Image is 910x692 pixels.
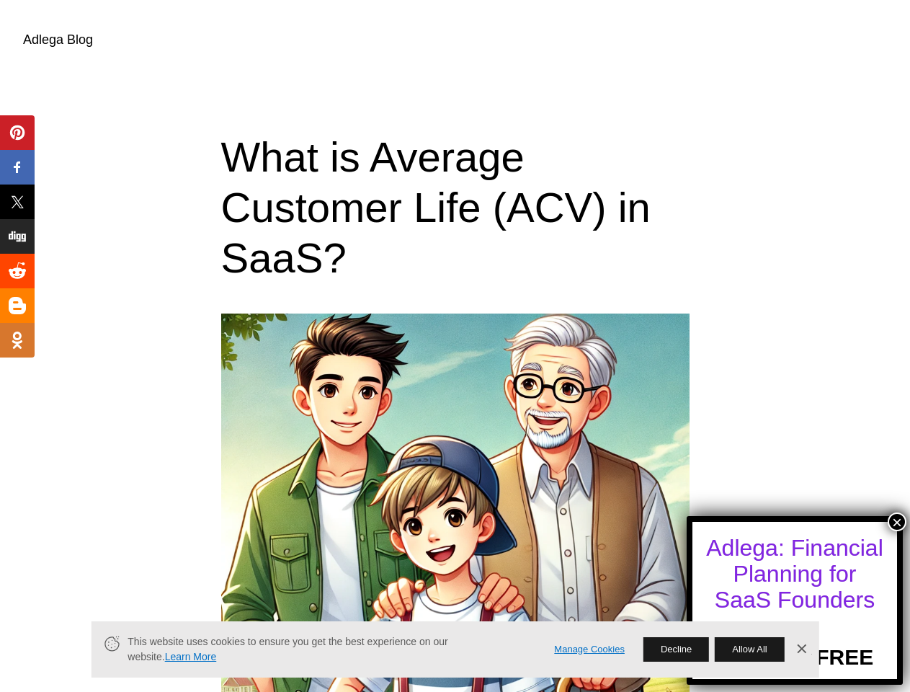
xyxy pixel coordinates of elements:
[221,132,690,283] h1: What is Average Customer Life (ACV) in SaaS?
[23,32,93,47] a: Adlega Blog
[554,642,625,657] a: Manage Cookies
[102,634,120,652] svg: Cookie Icon
[128,634,534,665] span: This website uses cookies to ensure you get the best experience on our website.
[705,535,884,613] div: Adlega: Financial Planning for SaaS Founders
[888,513,906,531] button: Close
[790,639,812,660] a: Dismiss Banner
[165,651,217,662] a: Learn More
[643,637,709,662] button: Decline
[715,637,784,662] button: Allow All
